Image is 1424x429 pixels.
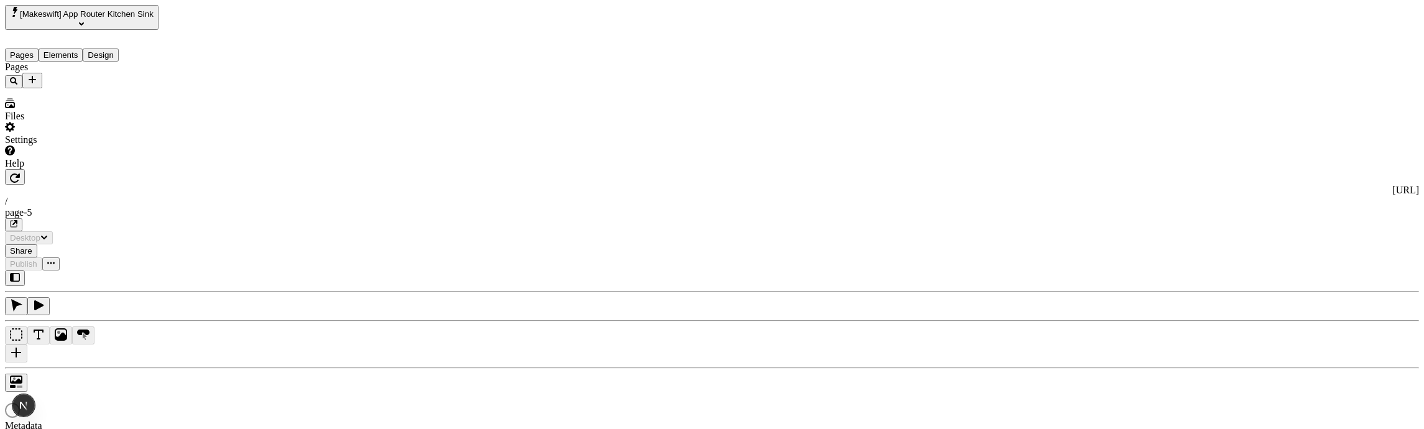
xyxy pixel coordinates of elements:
[5,257,42,270] button: Publish
[5,196,1419,207] div: /
[5,48,39,62] button: Pages
[5,231,53,244] button: Desktop
[5,62,177,73] div: Pages
[39,48,83,62] button: Elements
[5,244,37,257] button: Share
[5,207,1419,218] div: page-5
[72,326,94,344] button: Button
[5,134,177,145] div: Settings
[10,233,40,242] span: Desktop
[50,326,72,344] button: Image
[5,158,177,169] div: Help
[27,326,50,344] button: Text
[5,111,177,122] div: Files
[10,259,37,269] span: Publish
[5,326,27,344] button: Box
[5,5,158,30] button: Select site
[10,246,32,256] span: Share
[5,185,1419,196] div: [URL]
[22,73,42,88] button: Add new
[83,48,119,62] button: Design
[20,9,154,19] span: [Makeswift] App Router Kitchen Sink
